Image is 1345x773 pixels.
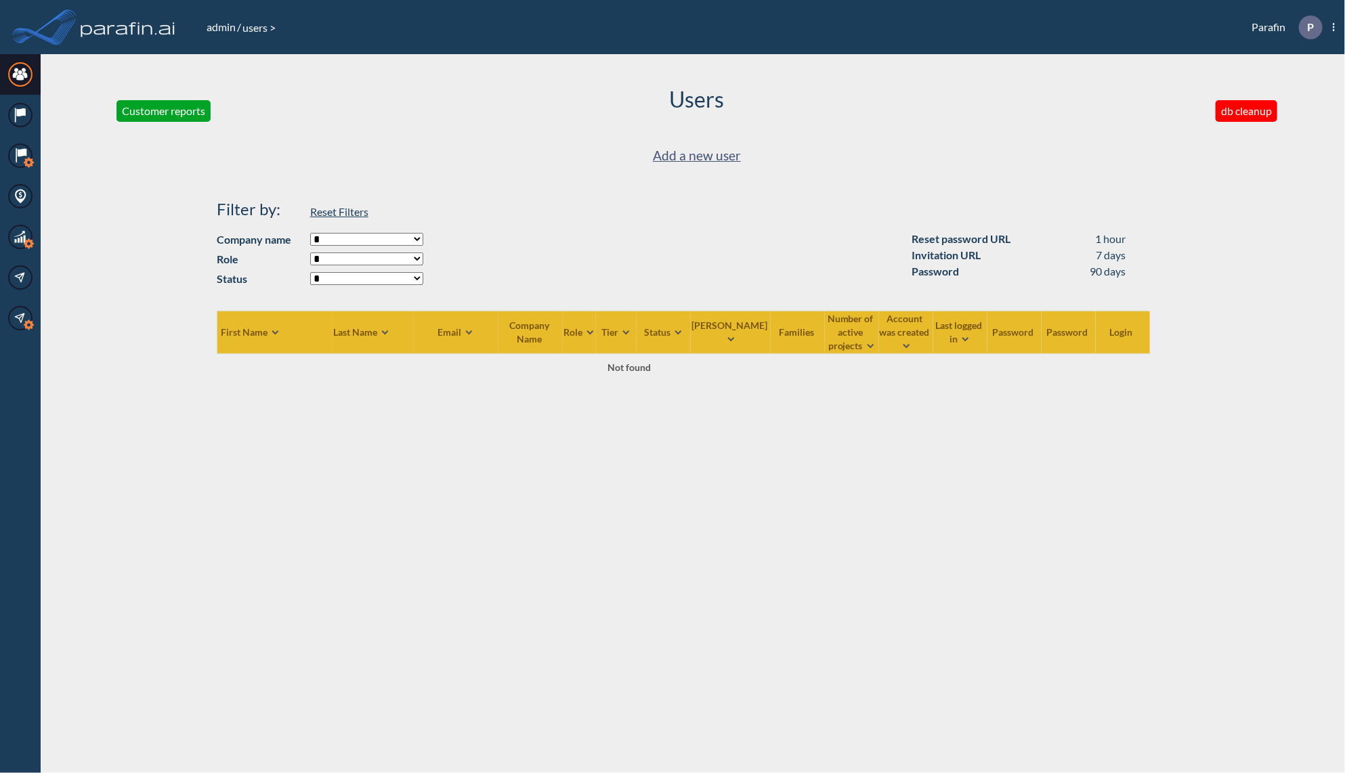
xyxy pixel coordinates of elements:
[1096,231,1126,247] div: 1 hour
[933,311,987,353] th: Last logged in
[498,311,563,353] th: Company Name
[217,251,303,267] strong: Role
[912,231,1010,247] div: Reset password URL
[825,311,879,353] th: Number of active projects
[217,311,333,353] th: First Name
[912,247,981,263] div: Invitation URL
[563,311,596,353] th: Role
[1231,16,1335,39] div: Parafin
[1042,311,1096,353] th: Password
[217,271,303,287] strong: Status
[414,311,498,353] th: Email
[241,21,277,34] span: users >
[670,87,725,112] h2: Users
[333,311,414,353] th: Last Name
[78,14,178,41] img: logo
[217,200,303,219] h4: Filter by:
[912,263,959,280] div: Password
[596,311,637,353] th: Tier
[653,145,741,167] a: Add a new user
[205,19,241,35] li: /
[1216,100,1277,122] button: db cleanup
[116,100,211,122] button: Customer reports
[771,311,825,353] th: Families
[637,311,691,353] th: Status
[217,353,1042,380] td: Not found
[217,231,303,248] strong: Company name
[1090,263,1126,280] div: 90 days
[879,311,933,353] th: Account was created
[987,311,1042,353] th: Password
[205,20,237,33] a: admin
[691,311,771,353] th: [PERSON_NAME]
[1096,247,1126,263] div: 7 days
[310,205,368,218] span: Reset Filters
[1096,311,1150,353] th: Login
[1307,21,1314,33] p: P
